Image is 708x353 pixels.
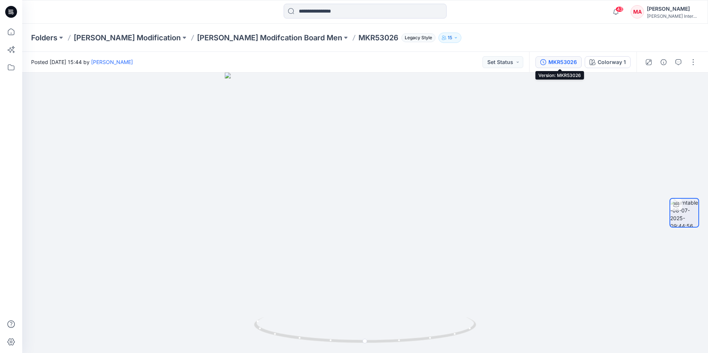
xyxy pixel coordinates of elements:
[448,34,452,42] p: 15
[74,33,181,43] a: [PERSON_NAME] Modification
[91,59,133,65] a: [PERSON_NAME]
[631,5,644,19] div: MA
[585,56,631,68] button: Colorway 1
[647,13,699,19] div: [PERSON_NAME] International
[647,4,699,13] div: [PERSON_NAME]
[401,33,435,42] span: Legacy Style
[670,199,698,227] img: turntable-08-07-2025-09:44:56
[398,33,435,43] button: Legacy Style
[615,6,624,12] span: 43
[197,33,342,43] a: [PERSON_NAME] Modifcation Board Men
[31,58,133,66] span: Posted [DATE] 15:44 by
[358,33,398,43] p: MKR53026
[31,33,57,43] a: Folders
[535,56,582,68] button: MKR53026
[438,33,461,43] button: 15
[598,58,626,66] div: Colorway 1
[548,58,577,66] div: MKR53026
[658,56,669,68] button: Details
